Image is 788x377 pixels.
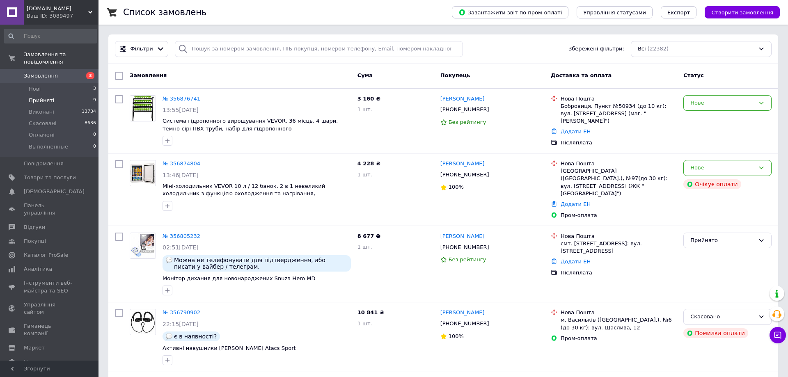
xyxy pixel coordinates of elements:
[561,258,591,265] a: Додати ЕН
[449,256,486,263] span: Без рейтингу
[711,9,773,16] span: Створити замовлення
[24,188,85,195] span: [DEMOGRAPHIC_DATA]
[93,131,96,139] span: 0
[449,119,486,125] span: Без рейтингу
[357,320,372,327] span: 1 шт.
[163,345,296,351] a: Активні навушники [PERSON_NAME] Atacs Sport
[648,46,669,52] span: (22382)
[449,184,464,190] span: 100%
[24,279,76,294] span: Інструменти веб-майстра та SEO
[130,233,156,258] img: Фото товару
[24,358,66,366] span: Налаштування
[440,106,489,112] span: [PHONE_NUMBER]
[174,333,217,340] span: є в наявності?
[667,9,690,16] span: Експорт
[93,97,96,104] span: 9
[705,6,780,18] button: Створити замовлення
[163,118,338,132] a: Система гідропонного вирощування VEVOR, 36 місць, 4 шари, темно-сірі ПВХ труби, набір для гідропо...
[130,160,156,186] img: Фото товару
[24,202,76,217] span: Панель управління
[683,72,704,78] span: Статус
[85,120,96,127] span: 8636
[561,269,677,276] div: Післяплата
[163,96,200,102] a: № 356876741
[29,97,54,104] span: Прийняті
[130,96,156,121] img: Фото товару
[683,328,748,338] div: Помилка оплати
[690,313,755,321] div: Скасовано
[440,171,489,178] span: [PHONE_NUMBER]
[163,321,199,327] span: 22:15[DATE]
[29,120,57,127] span: Скасовані
[696,9,780,15] a: Створити замовлення
[174,257,348,270] span: Можна не телефонувати для підтвердження, або писати у вайбер / телеграм.
[29,85,41,93] span: Нові
[130,72,167,78] span: Замовлення
[561,128,591,135] a: Додати ЕН
[24,251,68,259] span: Каталог ProSale
[683,179,741,189] div: Очікує оплати
[163,275,316,281] a: Монітор дихання для новонароджених Snuza Hero MD
[24,265,52,273] span: Аналітика
[163,160,200,167] a: № 356874804
[86,72,94,79] span: 3
[440,320,489,327] span: [PHONE_NUMBER]
[690,99,755,107] div: Нове
[166,333,172,340] img: :speech_balloon:
[24,51,98,66] span: Замовлення та повідомлення
[166,257,172,263] img: :speech_balloon:
[29,131,55,139] span: Оплачені
[130,95,156,121] a: Фото товару
[561,335,677,342] div: Пром-оплата
[163,233,200,239] a: № 356805232
[577,6,653,18] button: Управління статусами
[583,9,646,16] span: Управління статусами
[357,171,372,178] span: 1 шт.
[163,172,199,178] span: 13:46[DATE]
[24,344,45,352] span: Маркет
[449,333,464,339] span: 100%
[568,45,624,53] span: Збережені фільтри:
[93,85,96,93] span: 3
[4,29,97,43] input: Пошук
[690,236,755,245] div: Прийнято
[452,6,568,18] button: Завантажити звіт по пром-оплаті
[440,233,485,240] a: [PERSON_NAME]
[551,72,612,78] span: Доставка та оплата
[661,6,697,18] button: Експорт
[561,233,677,240] div: Нова Пошта
[27,12,98,20] div: Ваш ID: 3089497
[440,160,485,168] a: [PERSON_NAME]
[357,96,380,102] span: 3 160 ₴
[561,103,677,125] div: Бобровиця, Пункт №50934 (до 10 кг): вул. [STREET_ADDRESS] (маг. "[PERSON_NAME]")
[24,224,45,231] span: Відгуки
[93,143,96,151] span: 0
[561,309,677,316] div: Нова Пошта
[24,174,76,181] span: Товари та послуги
[163,183,325,197] span: Міні-холодильник VEVOR 10 л / 12 банок, 2 в 1 невеликий холодильник з функцією охолодження та наг...
[770,327,786,343] button: Чат з покупцем
[561,95,677,103] div: Нова Пошта
[130,309,156,335] img: Фото товару
[24,238,46,245] span: Покупці
[638,45,646,53] span: Всі
[440,244,489,250] span: [PHONE_NUMBER]
[690,164,755,172] div: Нове
[561,316,677,331] div: м. Васильків ([GEOGRAPHIC_DATA].), №6 (до 30 кг): вул. Щаслива, 12
[24,301,76,316] span: Управління сайтом
[357,233,380,239] span: 8 677 ₴
[130,309,156,335] a: Фото товару
[24,322,76,337] span: Гаманець компанії
[175,41,463,57] input: Пошук за номером замовлення, ПІБ покупця, номером телефону, Email, номером накладної
[458,9,562,16] span: Завантажити звіт по пром-оплаті
[561,167,677,197] div: [GEOGRAPHIC_DATA] ([GEOGRAPHIC_DATA].), №97(до 30 кг): вул. [STREET_ADDRESS] (ЖК "[GEOGRAPHIC_DAT...
[357,160,380,167] span: 4 228 ₴
[24,72,58,80] span: Замовлення
[163,107,199,113] span: 13:55[DATE]
[163,309,200,315] a: № 356790902
[27,5,88,12] span: sigma-market.com.ua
